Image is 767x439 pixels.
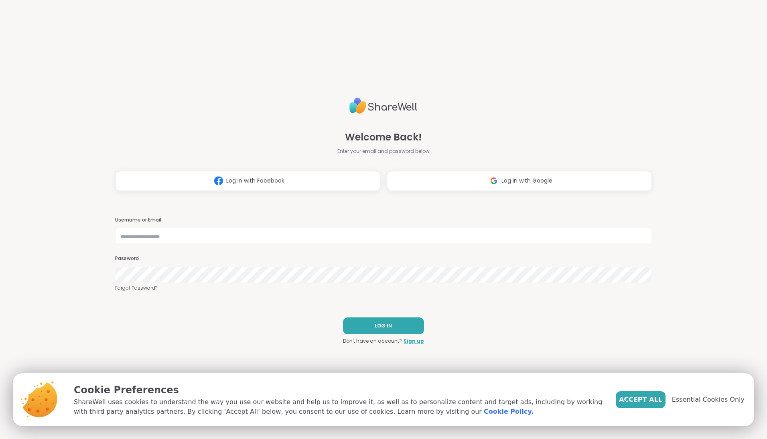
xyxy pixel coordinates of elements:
[115,285,652,292] a: Forgot Password?
[211,173,226,188] img: ShareWell Logomark
[387,171,652,191] button: Log in with Google
[343,317,424,334] button: LOG IN
[619,395,662,404] span: Accept All
[115,171,380,191] button: Log in with Facebook
[349,94,418,117] img: ShareWell Logo
[74,383,603,397] p: Cookie Preferences
[115,217,652,224] h3: Username or Email
[226,177,284,185] span: Log in with Facebook
[115,255,652,262] h3: Password
[343,337,402,345] span: Don't have an account?
[375,322,392,329] span: LOG IN
[672,395,745,404] span: Essential Cookies Only
[501,177,552,185] span: Log in with Google
[484,407,534,417] a: Cookie Policy.
[74,397,603,417] p: ShareWell uses cookies to understand the way you use our website and help us to improve it, as we...
[486,173,501,188] img: ShareWell Logomark
[616,391,666,408] button: Accept All
[337,148,430,155] span: Enter your email and password below
[345,130,422,144] span: Welcome Back!
[404,337,424,345] a: Sign up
